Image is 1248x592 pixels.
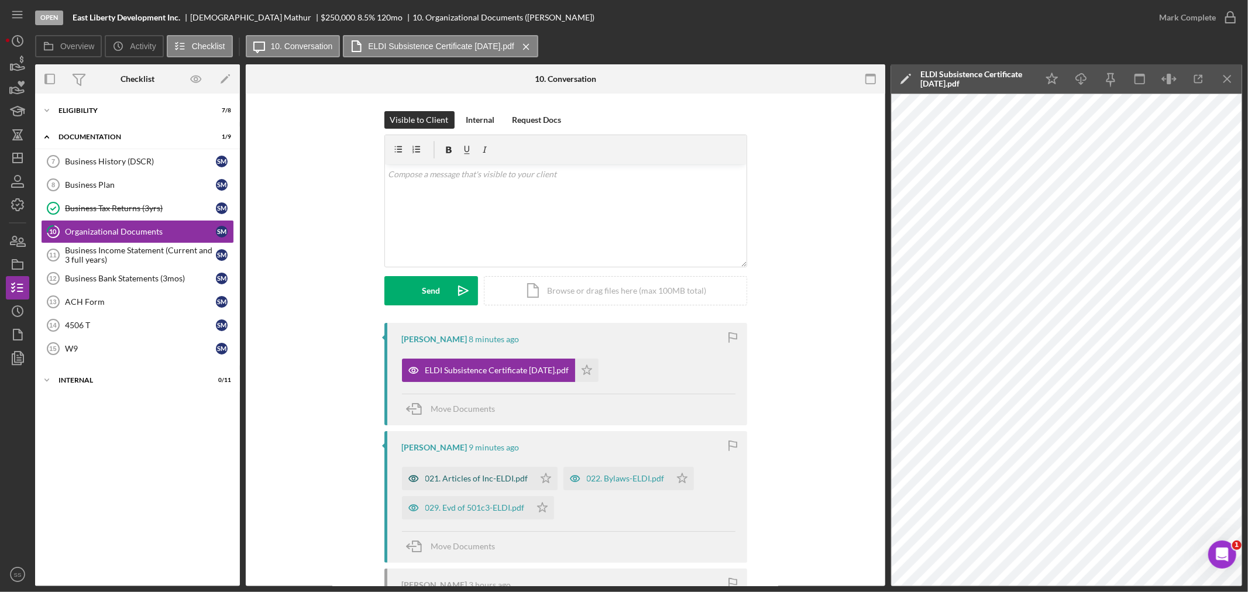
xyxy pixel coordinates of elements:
[513,111,562,129] div: Request Docs
[466,111,495,129] div: Internal
[35,11,63,25] div: Open
[216,226,228,238] div: S M
[65,274,216,283] div: Business Bank Statements (3mos)
[65,297,216,307] div: ACH Form
[431,404,496,414] span: Move Documents
[425,366,569,375] div: ELDI Subsistence Certificate [DATE].pdf
[51,181,55,188] tspan: 8
[49,298,56,305] tspan: 13
[105,35,163,57] button: Activity
[460,111,501,129] button: Internal
[535,74,596,84] div: 10. Conversation
[41,337,234,360] a: 15W9SM
[246,35,341,57] button: 10. Conversation
[65,246,216,264] div: Business Income Statement (Current and 3 full years)
[190,13,321,22] div: [DEMOGRAPHIC_DATA] Mathur
[384,276,478,305] button: Send
[210,107,231,114] div: 7 / 8
[49,345,56,352] tspan: 15
[41,243,234,267] a: 11Business Income Statement (Current and 3 full years)SM
[59,133,202,140] div: Documentation
[368,42,514,51] label: ELDI Subsistence Certificate [DATE].pdf
[431,541,496,551] span: Move Documents
[41,314,234,337] a: 144506 TSM
[216,296,228,308] div: S M
[422,276,440,305] div: Send
[41,173,234,197] a: 8Business PlanSM
[402,443,467,452] div: [PERSON_NAME]
[216,343,228,354] div: S M
[216,156,228,167] div: S M
[6,563,29,586] button: SS
[41,220,234,243] a: 10Organizational DocumentsSM
[384,111,455,129] button: Visible to Client
[216,319,228,331] div: S M
[343,35,538,57] button: ELDI Subsistence Certificate [DATE].pdf
[41,150,234,173] a: 7Business History (DSCR)SM
[402,335,467,344] div: [PERSON_NAME]
[469,443,520,452] time: 2025-10-09 19:15
[65,227,216,236] div: Organizational Documents
[49,275,56,282] tspan: 12
[14,572,22,578] text: SS
[216,179,228,191] div: S M
[507,111,568,129] button: Request Docs
[402,580,467,590] div: [PERSON_NAME]
[210,377,231,384] div: 0 / 11
[390,111,449,129] div: Visible to Client
[60,42,94,51] label: Overview
[402,467,558,490] button: 021. Articles of Inc-ELDI.pdf
[412,13,594,22] div: 10. Organizational Documents ([PERSON_NAME])
[425,503,525,512] div: 029. Evd of 501c3-ELDI.pdf
[920,70,1032,88] div: ELDI Subsistence Certificate [DATE].pdf
[41,267,234,290] a: 12Business Bank Statements (3mos)SM
[59,377,202,384] div: Internal
[121,74,154,84] div: Checklist
[192,42,225,51] label: Checklist
[41,290,234,314] a: 13ACH FormSM
[130,42,156,51] label: Activity
[35,35,102,57] button: Overview
[402,496,554,519] button: 029. Evd of 501c3-ELDI.pdf
[216,202,228,214] div: S M
[216,273,228,284] div: S M
[271,42,333,51] label: 10. Conversation
[469,335,520,344] time: 2025-10-09 19:16
[65,157,216,166] div: Business History (DSCR)
[425,474,528,483] div: 021. Articles of Inc-ELDI.pdf
[51,158,55,165] tspan: 7
[377,13,403,22] div: 120 mo
[587,474,665,483] div: 022. Bylaws-ELDI.pdf
[73,13,180,22] b: East Liberty Development Inc.
[41,197,234,220] a: Business Tax Returns (3yrs)SM
[50,228,57,235] tspan: 10
[1159,6,1216,29] div: Mark Complete
[65,180,216,190] div: Business Plan
[167,35,233,57] button: Checklist
[65,204,216,213] div: Business Tax Returns (3yrs)
[402,359,599,382] button: ELDI Subsistence Certificate [DATE].pdf
[65,344,216,353] div: W9
[1232,541,1242,550] span: 1
[210,133,231,140] div: 1 / 9
[65,321,216,330] div: 4506 T
[216,249,228,261] div: S M
[1147,6,1242,29] button: Mark Complete
[59,107,202,114] div: Eligibility
[1208,541,1236,569] iframe: Intercom live chat
[402,532,507,561] button: Move Documents
[49,322,57,329] tspan: 14
[321,12,356,22] span: $250,000
[357,13,375,22] div: 8.5 %
[469,580,511,590] time: 2025-10-09 16:27
[402,394,507,424] button: Move Documents
[563,467,694,490] button: 022. Bylaws-ELDI.pdf
[49,252,56,259] tspan: 11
